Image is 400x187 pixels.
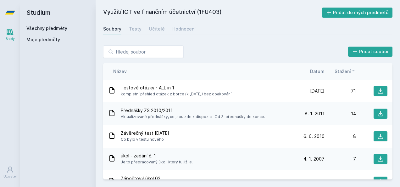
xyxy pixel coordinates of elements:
h2: Využití ICT ve finančním účetnictví (1FU403) [103,8,322,18]
div: Testy [129,26,142,32]
span: 4. 1. 2007 [303,178,325,185]
a: Study [1,25,19,44]
span: Zápočtový úkol 02 [121,175,182,182]
button: Přidat soubor [348,47,393,57]
span: Stažení [335,68,351,75]
input: Hledej soubor [103,45,184,58]
span: Co bylo v testu nového [121,136,169,143]
span: Testové otázky - ALL in 1 [121,85,231,91]
a: Uživatel [1,163,19,182]
div: 6 [325,178,356,185]
span: Je to přepracovaný úkol, který tu již je. [121,159,193,165]
span: [DATE] [310,88,325,94]
button: Stažení [335,68,356,75]
div: Soubory [103,26,121,32]
a: Všechny předměty [26,25,67,31]
span: kompletní přehled otázek z borce (k [DATE]) bez opakování [121,91,231,97]
button: Název [113,68,127,75]
div: 8 [325,133,356,139]
span: úkol - zadání č. 1 [121,153,193,159]
button: Přidat do mých předmětů [322,8,393,18]
span: Moje předměty [26,37,60,43]
div: Study [6,37,15,41]
div: 71 [325,88,356,94]
a: Učitelé [149,23,165,35]
div: 7 [325,156,356,162]
a: Soubory [103,23,121,35]
span: 8. 1. 2011 [305,110,325,117]
span: 6. 6. 2010 [303,133,325,139]
div: Uživatel [3,174,17,179]
div: Hodnocení [172,26,196,32]
div: Učitelé [149,26,165,32]
span: Přednášky ZS 2010/2011 [121,107,265,114]
div: 14 [325,110,356,117]
span: Závěrečný test [DATE] [121,130,169,136]
button: Datum [310,68,325,75]
a: Hodnocení [172,23,196,35]
a: Testy [129,23,142,35]
span: 4. 1. 2007 [303,156,325,162]
span: Aktualizované přednášky, co jsou zde k dispozici. Od 3. přednášky do konce. [121,114,265,120]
